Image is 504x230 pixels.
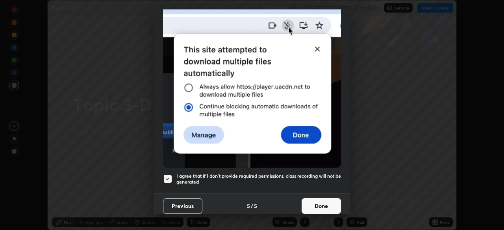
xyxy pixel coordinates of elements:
h4: 5 [247,202,250,210]
h4: / [251,202,253,210]
button: Previous [163,198,202,214]
h5: I agree that if I don't provide required permissions, class recording will not be generated [176,173,341,185]
h4: 5 [254,202,257,210]
button: Done [302,198,341,214]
